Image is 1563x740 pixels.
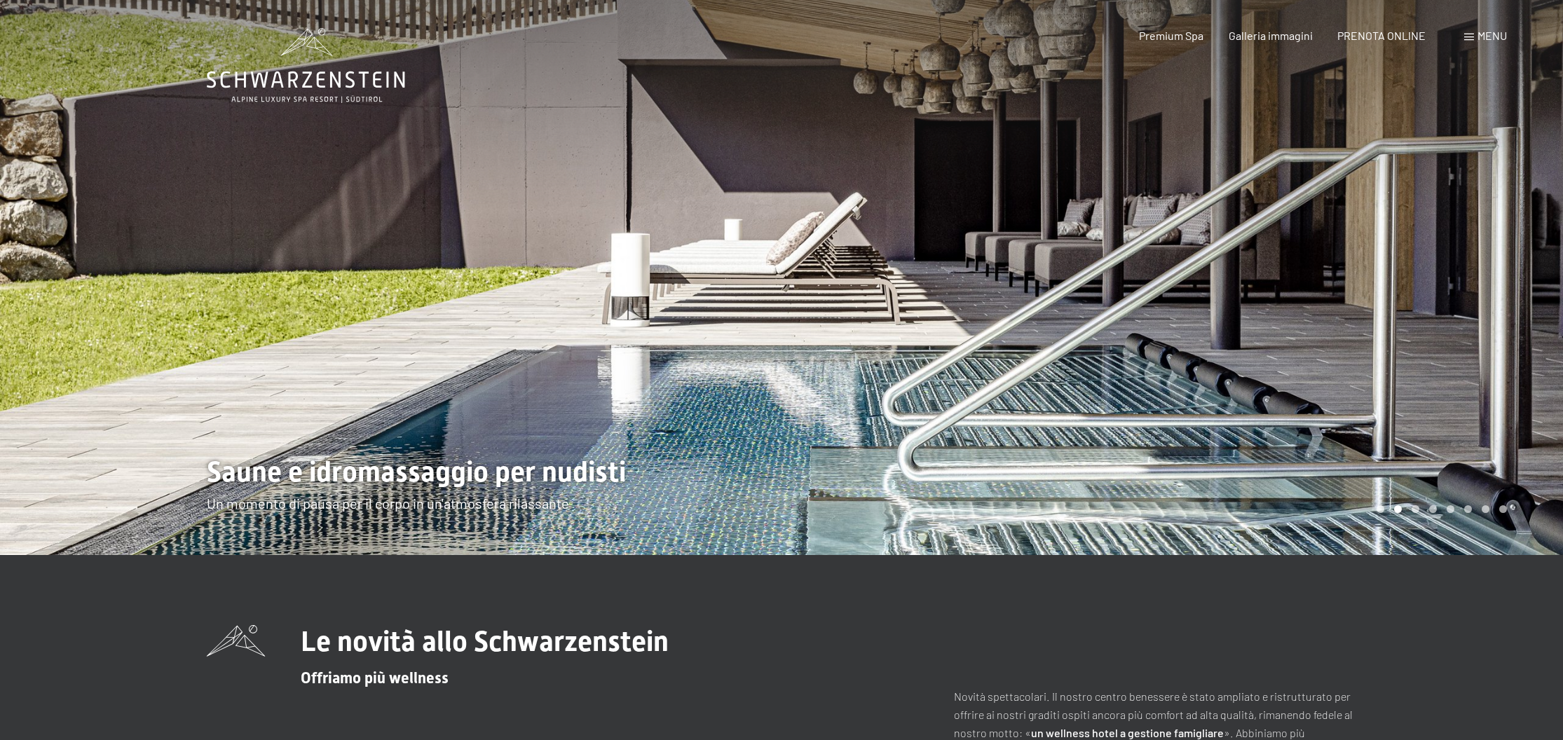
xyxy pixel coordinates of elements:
a: Premium Spa [1139,29,1203,42]
div: Carousel Pagination [1372,505,1507,513]
strong: un wellness hotel a gestione famigliare [1031,726,1224,739]
div: Carousel Page 4 [1429,505,1437,513]
a: PRENOTA ONLINE [1337,29,1426,42]
div: Carousel Page 8 [1499,505,1507,513]
span: Offriamo più wellness [301,669,449,687]
a: Galleria immagini [1229,29,1313,42]
span: Le novità allo Schwarzenstein [301,625,669,658]
div: Carousel Page 2 (Current Slide) [1394,505,1402,513]
div: Carousel Page 1 [1377,505,1384,513]
span: Menu [1477,29,1507,42]
div: Carousel Page 7 [1482,505,1489,513]
div: Carousel Page 5 [1447,505,1454,513]
div: Carousel Page 6 [1464,505,1472,513]
div: Carousel Page 3 [1412,505,1419,513]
